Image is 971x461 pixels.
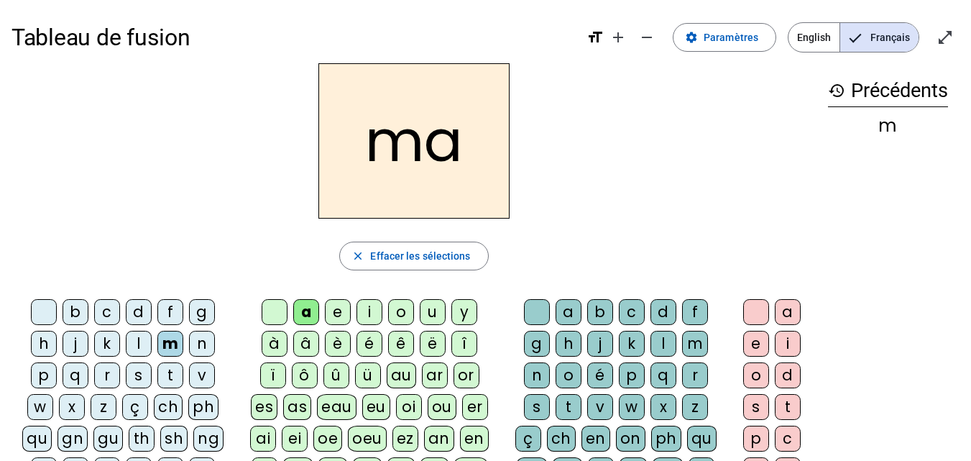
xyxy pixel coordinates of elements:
[524,331,550,357] div: g
[57,426,88,452] div: gn
[325,299,351,325] div: e
[632,23,661,52] button: Diminuer la taille de la police
[355,362,381,388] div: ü
[651,426,681,452] div: ph
[370,247,470,265] span: Effacer les sélections
[129,426,155,452] div: th
[743,331,769,357] div: e
[685,31,698,44] mat-icon: settings
[937,29,954,46] mat-icon: open_in_full
[63,299,88,325] div: b
[451,331,477,357] div: î
[547,426,576,452] div: ch
[775,299,801,325] div: a
[556,331,581,357] div: h
[687,426,717,452] div: qu
[63,362,88,388] div: q
[154,394,183,420] div: ch
[454,362,479,388] div: or
[160,426,188,452] div: sh
[775,331,801,357] div: i
[388,331,414,357] div: ê
[126,362,152,388] div: s
[63,331,88,357] div: j
[828,75,948,107] h3: Précédents
[126,331,152,357] div: l
[673,23,776,52] button: Paramètres
[189,362,215,388] div: v
[828,82,845,99] mat-icon: history
[460,426,489,452] div: en
[250,426,276,452] div: ai
[619,299,645,325] div: c
[775,362,801,388] div: d
[126,299,152,325] div: d
[682,331,708,357] div: m
[682,299,708,325] div: f
[11,14,575,60] h1: Tableau de fusion
[157,362,183,388] div: t
[422,362,448,388] div: ar
[587,299,613,325] div: b
[650,362,676,388] div: q
[587,394,613,420] div: v
[356,331,382,357] div: é
[650,394,676,420] div: x
[292,362,318,388] div: ô
[22,426,52,452] div: qu
[587,331,613,357] div: j
[27,394,53,420] div: w
[524,394,550,420] div: s
[189,299,215,325] div: g
[387,362,416,388] div: au
[356,299,382,325] div: i
[388,299,414,325] div: o
[556,394,581,420] div: t
[157,299,183,325] div: f
[650,331,676,357] div: l
[94,331,120,357] div: k
[339,242,488,270] button: Effacer les sélections
[604,23,632,52] button: Augmenter la taille de la police
[189,331,215,357] div: n
[743,362,769,388] div: o
[743,394,769,420] div: s
[188,394,218,420] div: ph
[313,426,342,452] div: oe
[94,362,120,388] div: r
[587,362,613,388] div: é
[262,331,287,357] div: à
[193,426,224,452] div: ng
[318,63,510,219] h2: ma
[31,362,57,388] div: p
[428,394,456,420] div: ou
[293,331,319,357] div: â
[524,362,550,388] div: n
[616,426,645,452] div: on
[619,331,645,357] div: k
[788,22,919,53] mat-button-toggle-group: Language selection
[122,394,148,420] div: ç
[788,23,839,52] span: English
[650,299,676,325] div: d
[451,299,477,325] div: y
[619,362,645,388] div: p
[556,362,581,388] div: o
[251,394,277,420] div: es
[828,117,948,134] div: m
[283,394,311,420] div: as
[59,394,85,420] div: x
[396,394,422,420] div: oi
[362,394,390,420] div: eu
[581,426,610,452] div: en
[556,299,581,325] div: a
[293,299,319,325] div: a
[775,394,801,420] div: t
[93,426,123,452] div: gu
[325,331,351,357] div: è
[515,426,541,452] div: ç
[931,23,960,52] button: Entrer en plein écran
[317,394,356,420] div: eau
[91,394,116,420] div: z
[351,250,364,263] mat-icon: close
